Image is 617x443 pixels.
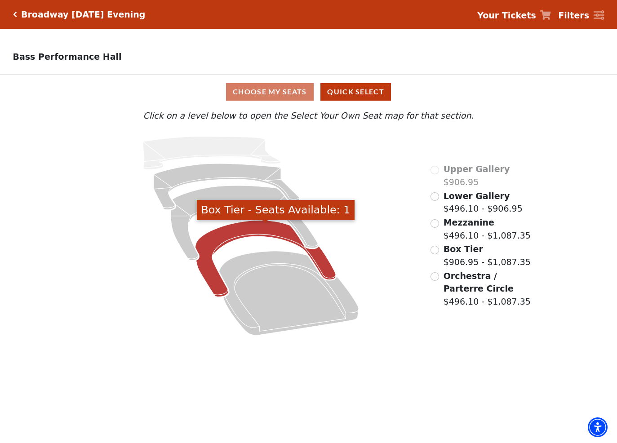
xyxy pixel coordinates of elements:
p: Click on a level below to open the Select Your Own Seat map for that section. [84,109,533,122]
path: Orchestra / Parterre Circle - Seats Available: 9 [219,251,359,335]
strong: Your Tickets [477,10,536,20]
input: Orchestra / Parterre Circle$496.10 - $1,087.35 [431,272,439,281]
input: Lower Gallery$496.10 - $906.95 [431,192,439,201]
span: Mezzanine [444,217,494,227]
span: Upper Gallery [444,164,510,174]
a: Click here to go back to filters [13,11,17,18]
a: Your Tickets [477,9,551,22]
div: Box Tier - Seats Available: 1 [197,200,355,220]
span: Box Tier [444,244,483,254]
h5: Broadway [DATE] Evening [21,9,145,20]
label: $906.95 - $1,087.35 [444,243,531,268]
input: Box Tier$906.95 - $1,087.35 [431,246,439,254]
span: Lower Gallery [444,191,510,201]
div: Accessibility Menu [588,417,608,437]
path: Upper Gallery - Seats Available: 0 [143,137,281,170]
label: $906.95 [444,163,510,188]
strong: Filters [558,10,589,20]
span: Orchestra / Parterre Circle [444,271,514,294]
label: $496.10 - $1,087.35 [444,270,533,308]
a: Filters [558,9,604,22]
label: $496.10 - $1,087.35 [444,216,531,242]
button: Quick Select [320,83,391,101]
label: $496.10 - $906.95 [444,190,523,215]
input: Mezzanine$496.10 - $1,087.35 [431,219,439,228]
